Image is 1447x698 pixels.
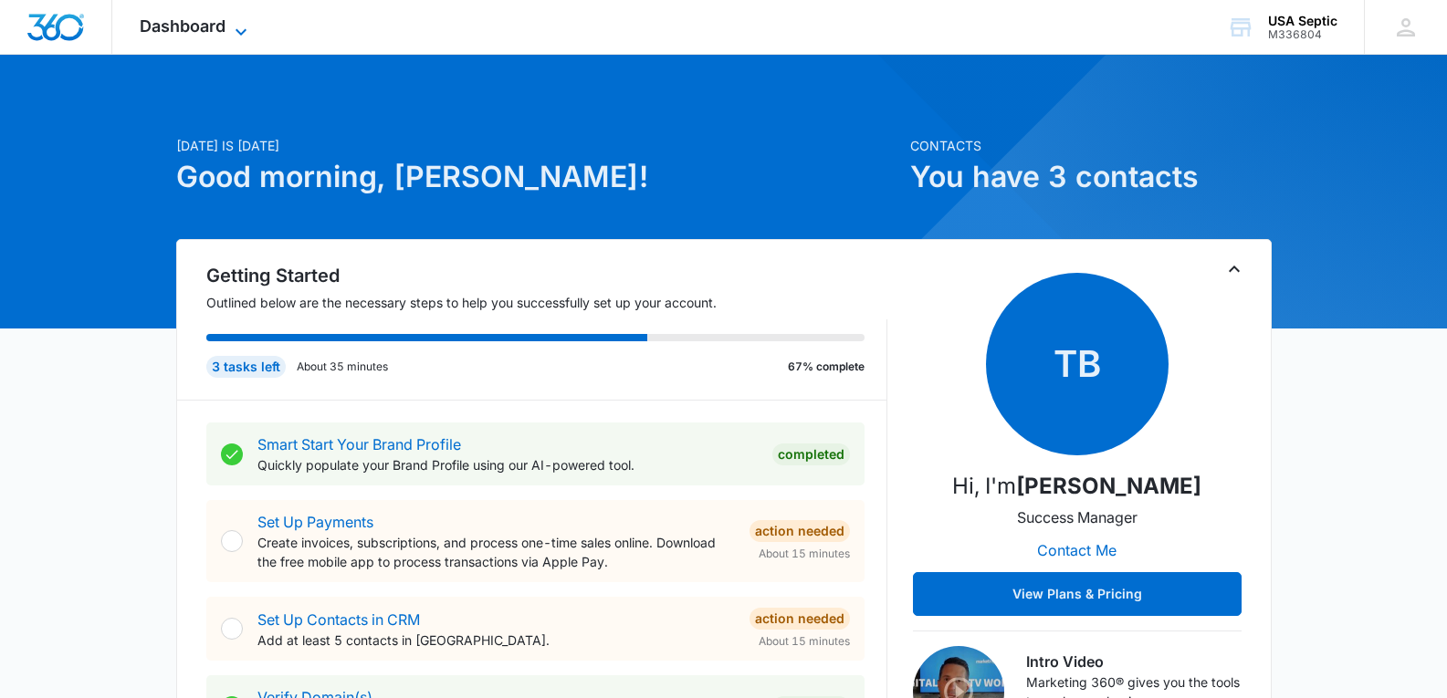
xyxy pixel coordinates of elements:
h1: You have 3 contacts [910,155,1272,199]
h1: Good morning, [PERSON_NAME]! [176,155,899,199]
p: Quickly populate your Brand Profile using our AI-powered tool. [257,455,758,474]
a: Smart Start Your Brand Profile [257,435,461,453]
a: Set Up Contacts in CRM [257,610,420,629]
p: Outlined below are the necessary steps to help you successfully set up your account. [206,293,887,312]
div: Action Needed [750,520,850,542]
p: 67% complete [788,359,865,375]
p: [DATE] is [DATE] [176,136,899,155]
p: Success Manager [1017,506,1138,528]
span: TB [986,273,1169,455]
div: 3 tasks left [206,356,286,378]
p: Contacts [910,136,1272,155]
div: Completed [772,443,850,465]
span: About 15 minutes [759,633,850,650]
strong: [PERSON_NAME] [1016,473,1201,499]
button: Toggle Collapse [1223,258,1245,280]
h3: Intro Video [1026,651,1242,672]
div: Action Needed [750,608,850,630]
p: Hi, I'm [952,470,1201,503]
button: View Plans & Pricing [913,572,1242,616]
span: About 15 minutes [759,546,850,562]
p: Add at least 5 contacts in [GEOGRAPHIC_DATA]. [257,630,735,650]
a: Set Up Payments [257,513,373,531]
div: account id [1268,28,1337,41]
p: Create invoices, subscriptions, and process one-time sales online. Download the free mobile app t... [257,533,735,571]
p: About 35 minutes [297,359,388,375]
h2: Getting Started [206,262,887,289]
button: Contact Me [1019,528,1135,572]
span: Dashboard [140,16,225,36]
div: account name [1268,14,1337,28]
